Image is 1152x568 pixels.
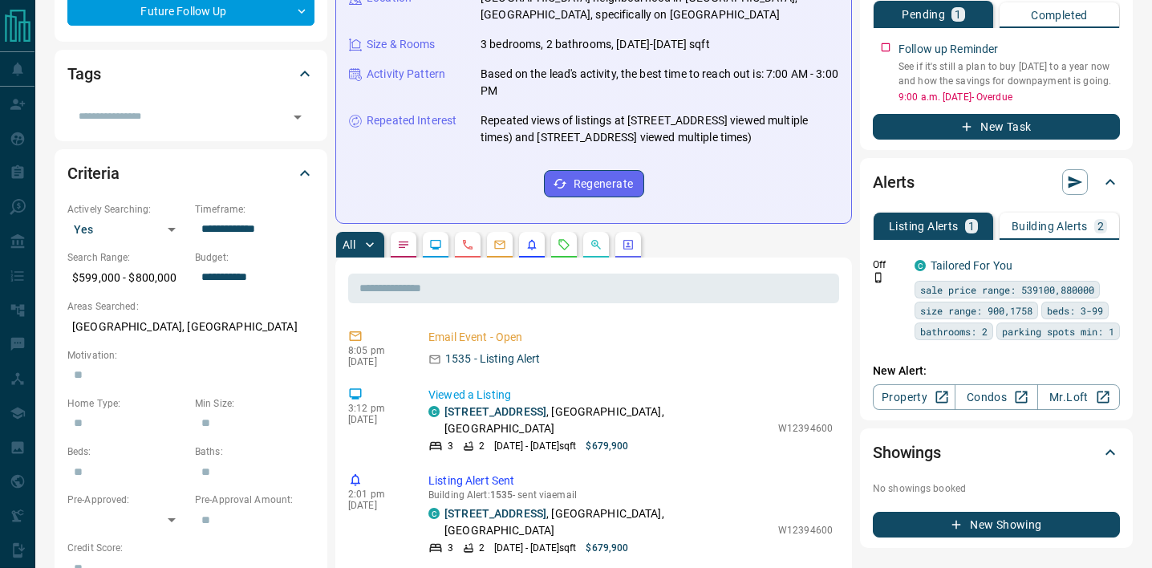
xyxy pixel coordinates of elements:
svg: Notes [397,238,410,251]
p: Activity Pattern [367,66,445,83]
p: 2:01 pm [348,489,404,500]
h2: Alerts [873,169,915,195]
a: Condos [955,384,1037,410]
p: New Alert: [873,363,1120,379]
span: bathrooms: 2 [920,323,988,339]
h2: Showings [873,440,941,465]
p: Off [873,258,905,272]
p: Areas Searched: [67,299,314,314]
div: Showings [873,433,1120,472]
p: $679,900 [586,439,628,453]
p: [DATE] [348,414,404,425]
p: Completed [1031,10,1088,21]
h2: Tags [67,61,100,87]
p: [DATE] [348,500,404,511]
span: 1535 [490,489,513,501]
a: Tailored For You [931,259,1012,272]
p: $599,000 - $800,000 [67,265,187,291]
button: Regenerate [544,170,644,197]
svg: Agent Actions [622,238,635,251]
div: Alerts [873,163,1120,201]
svg: Lead Browsing Activity [429,238,442,251]
p: No showings booked [873,481,1120,496]
p: 8:05 pm [348,345,404,356]
p: Repeated views of listings at [STREET_ADDRESS] viewed multiple times) and [STREET_ADDRESS] viewed... [481,112,838,146]
p: 2 [479,439,485,453]
button: New Task [873,114,1120,140]
p: 1535 - Listing Alert [445,351,541,367]
span: beds: 3-99 [1047,302,1103,318]
svg: Calls [461,238,474,251]
p: 3:12 pm [348,403,404,414]
p: Pending [902,9,945,20]
p: [GEOGRAPHIC_DATA], [GEOGRAPHIC_DATA] [67,314,314,340]
p: Size & Rooms [367,36,436,53]
div: Criteria [67,154,314,193]
p: W12394600 [778,421,833,436]
svg: Requests [558,238,570,251]
p: 1 [968,221,975,232]
a: Mr.Loft [1037,384,1120,410]
p: Pre-Approval Amount: [195,493,314,507]
svg: Emails [493,238,506,251]
div: condos.ca [428,508,440,519]
p: Based on the lead's activity, the best time to reach out is: 7:00 AM - 3:00 PM [481,66,838,99]
span: parking spots min: 1 [1002,323,1114,339]
div: Yes [67,217,187,242]
p: See if it's still a plan to buy [DATE] to a year now and how the savings for downpayment is going. [898,59,1120,88]
span: sale price range: 539100,880000 [920,282,1094,298]
p: Viewed a Listing [428,387,833,404]
svg: Push Notification Only [873,272,884,283]
h2: Criteria [67,160,120,186]
p: Building Alerts [1012,221,1088,232]
p: Email Event - Open [428,329,833,346]
p: 9:00 a.m. [DATE] - Overdue [898,90,1120,104]
p: Budget: [195,250,314,265]
p: Listing Alerts [889,221,959,232]
p: Timeframe: [195,202,314,217]
p: Listing Alert Sent [428,473,833,489]
p: Repeated Interest [367,112,456,129]
p: [DATE] - [DATE] sqft [494,541,576,555]
p: Min Size: [195,396,314,411]
p: 3 [448,439,453,453]
p: [DATE] [348,356,404,367]
a: Property [873,384,955,410]
p: 3 [448,541,453,555]
p: All [343,239,355,250]
p: , [GEOGRAPHIC_DATA], [GEOGRAPHIC_DATA] [444,404,770,437]
p: Baths: [195,444,314,459]
div: condos.ca [428,406,440,417]
p: Pre-Approved: [67,493,187,507]
a: [STREET_ADDRESS] [444,405,546,418]
p: 2 [479,541,485,555]
div: condos.ca [915,260,926,271]
svg: Opportunities [590,238,602,251]
p: Credit Score: [67,541,314,555]
a: [STREET_ADDRESS] [444,507,546,520]
p: , [GEOGRAPHIC_DATA], [GEOGRAPHIC_DATA] [444,505,770,539]
button: New Showing [873,512,1120,538]
p: [DATE] - [DATE] sqft [494,439,576,453]
p: Motivation: [67,348,314,363]
p: Search Range: [67,250,187,265]
p: Building Alert : - sent via email [428,489,833,501]
p: Beds: [67,444,187,459]
p: Home Type: [67,396,187,411]
span: size range: 900,1758 [920,302,1032,318]
svg: Listing Alerts [525,238,538,251]
p: Actively Searching: [67,202,187,217]
p: 2 [1097,221,1104,232]
button: Open [286,106,309,128]
p: W12394600 [778,523,833,538]
div: Tags [67,55,314,93]
p: Follow up Reminder [898,41,998,58]
p: $679,900 [586,541,628,555]
p: 3 bedrooms, 2 bathrooms, [DATE]-[DATE] sqft [481,36,710,53]
p: 1 [955,9,961,20]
